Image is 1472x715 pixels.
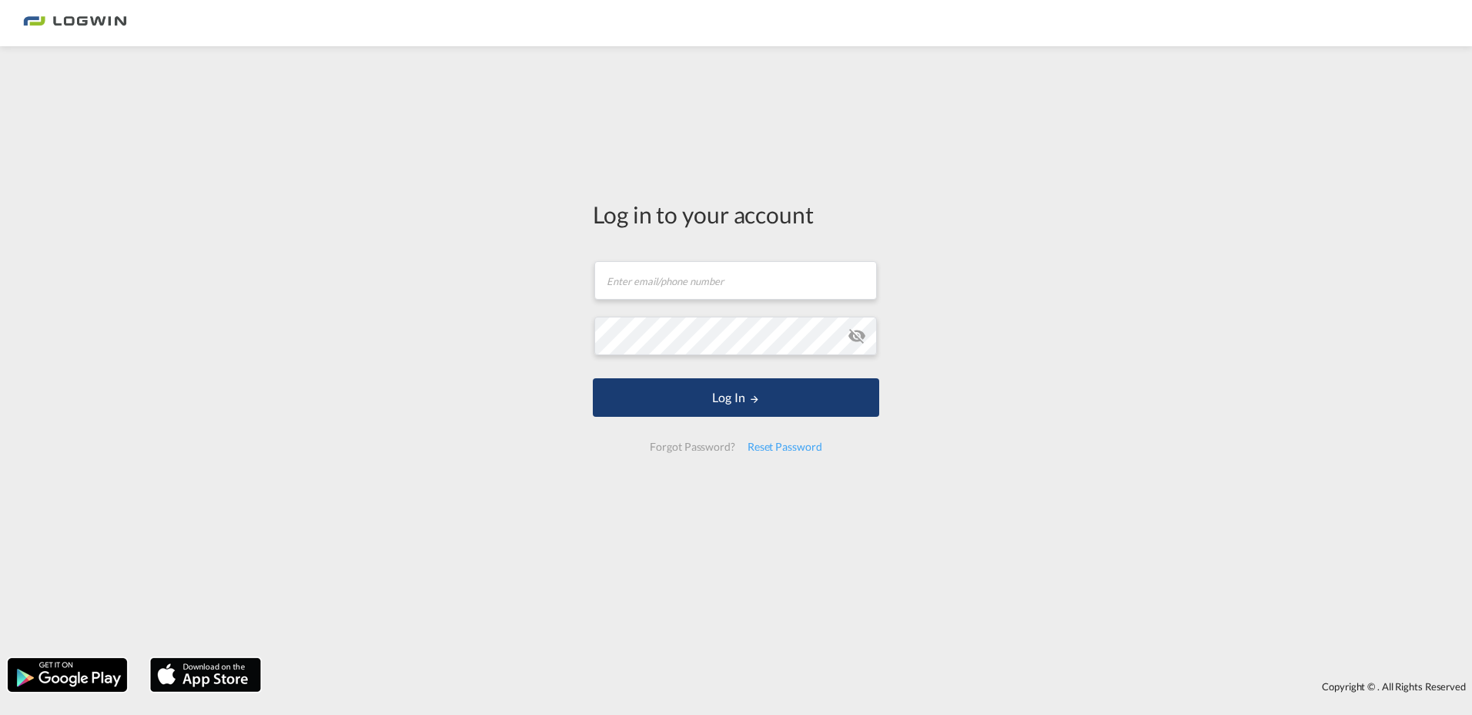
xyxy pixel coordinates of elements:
div: Log in to your account [593,198,879,230]
div: Forgot Password? [644,433,741,461]
div: Reset Password [741,433,828,461]
img: apple.png [149,656,263,693]
md-icon: icon-eye-off [848,327,866,345]
input: Enter email/phone number [594,261,877,300]
img: google.png [6,656,129,693]
img: bc73a0e0d8c111efacd525e4c8ad7d32.png [23,6,127,41]
button: LOGIN [593,378,879,417]
div: Copyright © . All Rights Reserved [269,673,1472,700]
